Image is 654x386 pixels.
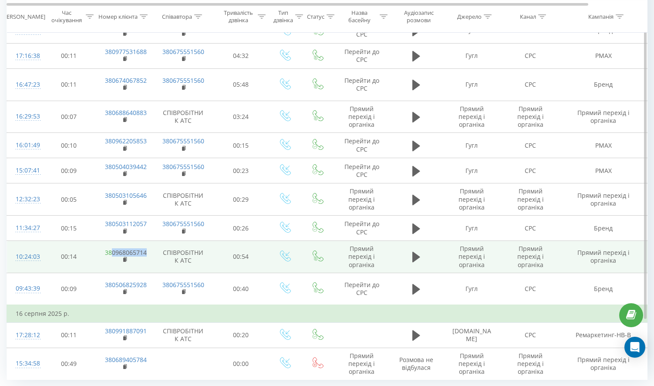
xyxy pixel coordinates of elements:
[42,68,96,101] td: 00:11
[105,47,147,56] a: 380977531688
[105,220,147,228] a: 380503112057
[105,248,147,257] a: 380968065714
[442,183,501,216] td: Прямий перехід і органіка
[105,76,147,85] a: 380674067852
[16,166,40,174] font: 15:07:41
[501,68,560,101] td: CPC
[560,43,647,68] td: PMAX
[501,322,560,348] td: CPC
[442,68,501,101] td: Гугл
[214,348,268,380] td: 00:00
[16,112,40,120] font: 16:29:53
[105,281,147,289] a: 380506825928
[560,68,647,101] td: Бренд
[457,13,482,20] div: Джерело
[442,348,501,380] td: Прямий перехід і органіка
[334,241,390,273] td: Прямий перехід і органіка
[105,163,147,171] a: 380504039442
[42,241,96,273] td: 00:14
[442,216,501,241] td: Гугл
[214,273,268,305] td: 00:40
[42,133,96,158] td: 00:10
[214,43,268,68] td: 04:32
[560,216,647,241] td: Бренд
[560,273,647,305] td: Бренд
[42,273,96,305] td: 00:09
[16,141,40,149] font: 16:01:49
[399,356,433,372] span: Розмова не відбулася
[560,101,647,133] td: Прямий перехід і органіка
[162,76,204,85] a: 380675551560
[560,133,647,158] td: PMAX
[501,133,560,158] td: CPC
[16,284,40,292] font: 09:43:39
[42,158,96,183] td: 00:09
[16,331,40,339] font: 17:28:12
[153,241,214,273] td: СПІВРОБІТНИК АТС
[16,51,40,60] font: 17:16:38
[162,281,204,289] a: 380675551560
[501,348,560,380] td: Прямий перехід і органіка
[501,273,560,305] td: CPC
[153,322,214,348] td: СПІВРОБІТНИК АТС
[442,158,501,183] td: Гугл
[153,183,214,216] td: СПІВРОБІТНИК АТС
[307,13,324,20] div: Статус
[334,43,390,68] td: Перейти до CPC
[162,13,192,20] div: Співавтора
[624,337,645,358] div: Відкрийте Intercom Messenger
[162,137,204,145] a: 380675551560
[214,322,268,348] td: 00:20
[341,9,378,24] div: Назва басейну
[334,183,390,216] td: Прямий перехід і органіка
[221,9,256,24] div: Тривалість дзвінка
[16,223,40,232] font: 11:34:27
[501,216,560,241] td: CPC
[214,241,268,273] td: 00:54
[162,47,204,56] a: 380675551560
[42,43,96,68] td: 00:11
[214,216,268,241] td: 00:26
[442,101,501,133] td: Прямий перехід і органіка
[334,216,390,241] td: Перейти до CPC
[42,216,96,241] td: 00:15
[16,359,40,367] font: 15:34:58
[560,158,647,183] td: PMAX
[501,43,560,68] td: CPC
[501,241,560,273] td: Прямий перехід і органіка
[214,101,268,133] td: 03:24
[334,273,390,305] td: Перейти до CPC
[334,68,390,101] td: Перейти до CPC
[334,158,390,183] td: Перейти до CPC
[162,220,204,228] a: 380675551560
[442,43,501,68] td: Гугл
[42,183,96,216] td: 00:05
[560,183,647,216] td: Прямий перехід і органіка
[560,348,647,380] td: Прямий перехід і органіка
[16,80,40,88] font: 16:47:23
[105,137,147,145] a: 380962205853
[334,133,390,158] td: Перейти до CPC
[398,9,440,24] div: Аудіозапис розмови
[105,108,147,117] a: 380688640883
[214,133,268,158] td: 00:15
[442,273,501,305] td: Гугл
[501,183,560,216] td: Прямий перехід і органіка
[42,348,96,380] td: 00:49
[16,195,40,203] font: 12:32:23
[501,101,560,133] td: Прямий перехід і органіка
[501,158,560,183] td: CPC
[49,9,84,24] div: Час очікування
[334,101,390,133] td: Прямий перехід і органіка
[105,327,147,335] a: 380991887091
[442,133,501,158] td: Гугл
[214,68,268,101] td: 05:48
[153,101,214,133] td: СПІВРОБІТНИК АТС
[214,158,268,183] td: 00:23
[214,183,268,216] td: 00:29
[442,241,501,273] td: Прямий перехід і органіка
[442,322,501,348] td: [DOMAIN_NAME]
[273,9,293,24] div: Тип дзвінка
[162,163,204,171] a: 380675551560
[98,13,138,20] div: Номер клієнта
